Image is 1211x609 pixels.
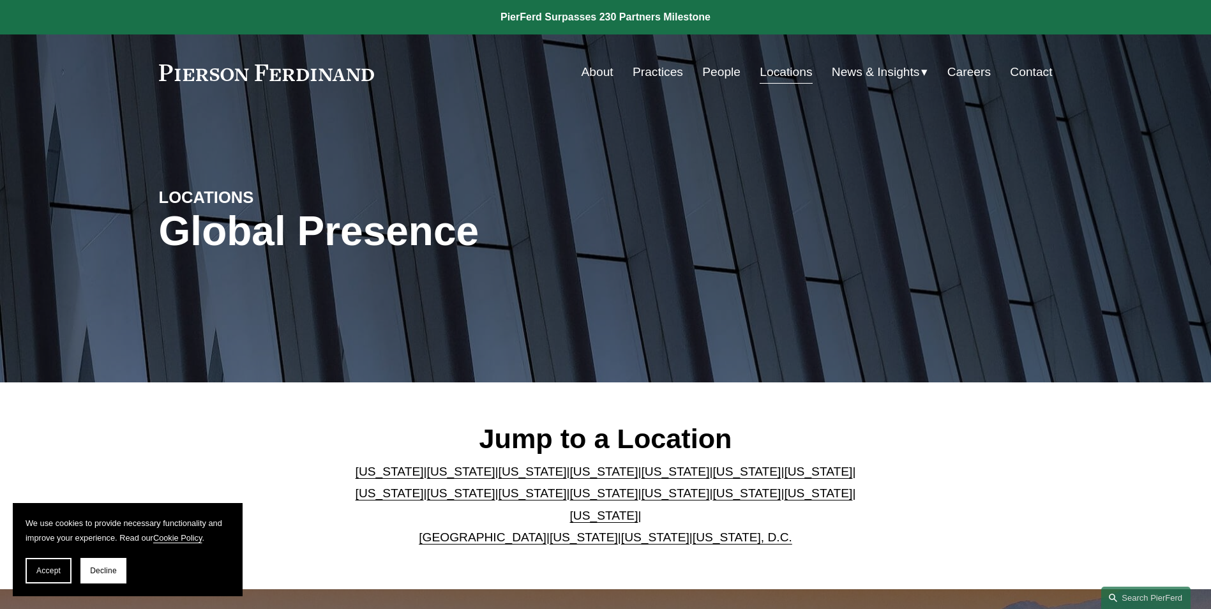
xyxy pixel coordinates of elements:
[26,558,71,583] button: Accept
[419,530,546,544] a: [GEOGRAPHIC_DATA]
[1010,60,1052,84] a: Contact
[570,486,638,500] a: [US_STATE]
[356,465,424,478] a: [US_STATE]
[345,461,866,549] p: | | | | | | | | | | | | | | | | | |
[159,187,382,207] h4: LOCATIONS
[499,486,567,500] a: [US_STATE]
[582,60,613,84] a: About
[13,503,243,596] section: Cookie banner
[1101,587,1191,609] a: Search this site
[784,486,852,500] a: [US_STATE]
[345,422,866,455] h2: Jump to a Location
[90,566,117,575] span: Decline
[832,61,920,84] span: News & Insights
[702,60,741,84] a: People
[427,465,495,478] a: [US_STATE]
[570,509,638,522] a: [US_STATE]
[153,533,202,543] a: Cookie Policy
[427,486,495,500] a: [US_STATE]
[499,465,567,478] a: [US_STATE]
[712,465,781,478] a: [US_STATE]
[641,486,709,500] a: [US_STATE]
[26,516,230,545] p: We use cookies to provide necessary functionality and improve your experience. Read our .
[832,60,928,84] a: folder dropdown
[159,208,755,255] h1: Global Presence
[633,60,683,84] a: Practices
[947,60,991,84] a: Careers
[712,486,781,500] a: [US_STATE]
[641,465,709,478] a: [US_STATE]
[570,465,638,478] a: [US_STATE]
[693,530,792,544] a: [US_STATE], D.C.
[621,530,689,544] a: [US_STATE]
[80,558,126,583] button: Decline
[784,465,852,478] a: [US_STATE]
[36,566,61,575] span: Accept
[550,530,618,544] a: [US_STATE]
[356,486,424,500] a: [US_STATE]
[760,60,812,84] a: Locations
